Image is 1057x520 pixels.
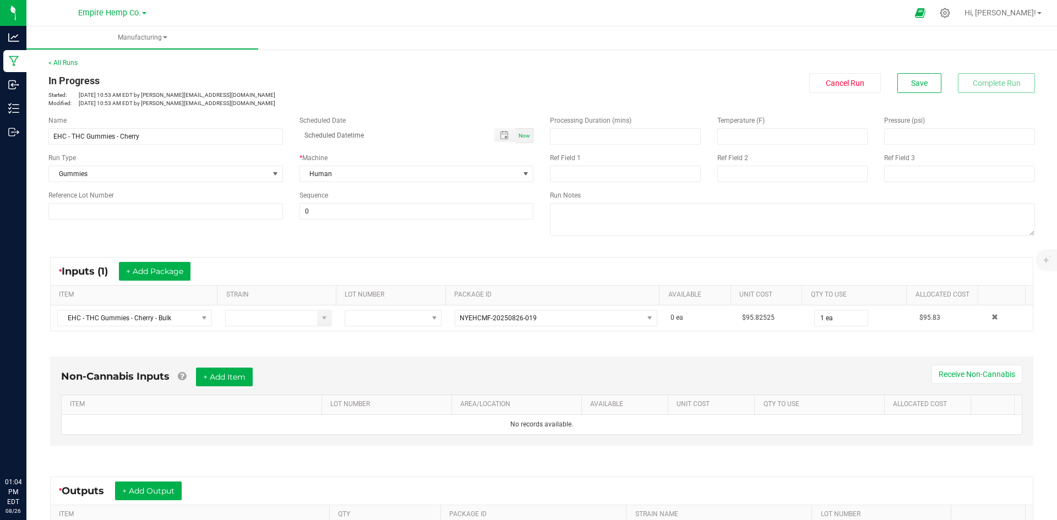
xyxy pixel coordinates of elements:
[897,73,941,93] button: Save
[26,33,258,42] span: Manufacturing
[717,154,748,162] span: Ref Field 2
[48,191,114,199] span: Reference Lot Number
[635,510,808,519] a: STRAIN NAMESortable
[973,79,1021,87] span: Complete Run
[196,368,253,386] button: + Add Item
[48,99,79,107] span: Modified:
[226,291,332,299] a: STRAINSortable
[519,133,530,139] span: Now
[960,510,1021,519] a: Sortable
[8,32,19,43] inline-svg: Analytics
[919,314,940,321] span: $95.83
[58,310,198,326] span: EHC - THC Gummies - Cherry - Bulk
[809,73,881,93] button: Cancel Run
[299,191,328,199] span: Sequence
[454,291,655,299] a: PACKAGE IDSortable
[48,73,533,88] div: In Progress
[668,291,727,299] a: AVAILABLESortable
[980,400,1010,409] a: Sortable
[5,507,21,515] p: 08/26
[48,91,79,99] span: Started:
[330,400,447,409] a: LOT NUMBERSortable
[48,99,533,107] p: [DATE] 10:53 AM EDT by [PERSON_NAME][EMAIL_ADDRESS][DOMAIN_NAME]
[821,510,947,519] a: LOT NUMBERSortable
[739,291,798,299] a: Unit CostSortable
[965,8,1036,17] span: Hi, [PERSON_NAME]!
[48,153,76,163] span: Run Type
[764,400,880,409] a: QTY TO USESortable
[550,154,581,162] span: Ref Field 1
[115,481,182,500] button: + Add Output
[494,128,516,142] span: Toggle popup
[5,477,21,507] p: 01:04 PM EDT
[70,400,317,409] a: ITEMSortable
[11,432,44,465] iframe: Resource center
[671,314,674,321] span: 0
[455,310,657,326] span: NO DATA FOUND
[931,365,1022,384] button: Receive Non-Cannabis
[59,510,325,519] a: ITEMSortable
[8,127,19,138] inline-svg: Outbound
[8,103,19,114] inline-svg: Inventory
[460,400,577,409] a: AREA/LOCATIONSortable
[26,26,258,50] a: Manufacturing
[987,291,1021,299] a: Sortable
[178,370,186,382] a: Add Non-Cannabis items that were also consumed in the run (e.g. gloves and packaging); Also add N...
[893,400,967,409] a: Allocated CostSortable
[460,314,537,322] span: NYEHCMF-20250826-019
[550,117,631,124] span: Processing Duration (mins)
[8,79,19,90] inline-svg: Inbound
[958,73,1035,93] button: Complete Run
[677,400,750,409] a: Unit CostSortable
[49,166,269,182] span: Gummies
[302,154,328,162] span: Machine
[61,370,170,382] span: Non-Cannabis Inputs
[449,510,622,519] a: PACKAGE IDSortable
[48,59,78,67] a: < All Runs
[78,8,141,18] span: Empire Hemp Co.
[676,314,683,321] span: ea
[57,310,212,326] span: NO DATA FOUND
[48,117,67,124] span: Name
[299,117,346,124] span: Scheduled Date
[717,117,765,124] span: Temperature (F)
[62,485,115,497] span: Outputs
[300,166,520,182] span: Human
[48,91,533,99] p: [DATE] 10:53 AM EDT by [PERSON_NAME][EMAIL_ADDRESS][DOMAIN_NAME]
[911,79,928,87] span: Save
[908,2,933,24] span: Open Ecommerce Menu
[62,415,1022,434] td: No records available.
[916,291,974,299] a: Allocated CostSortable
[884,154,915,162] span: Ref Field 3
[8,56,19,67] inline-svg: Manufacturing
[345,291,441,299] a: LOT NUMBERSortable
[62,265,119,277] span: Inputs (1)
[59,291,213,299] a: ITEMSortable
[299,128,483,142] input: Scheduled Datetime
[938,8,952,18] div: Manage settings
[811,291,902,299] a: QTY TO USESortable
[338,510,437,519] a: QTYSortable
[826,79,864,87] span: Cancel Run
[550,191,581,199] span: Run Notes
[742,314,775,321] span: $95.82525
[884,117,925,124] span: Pressure (psi)
[119,262,190,281] button: + Add Package
[590,400,664,409] a: AVAILABLESortable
